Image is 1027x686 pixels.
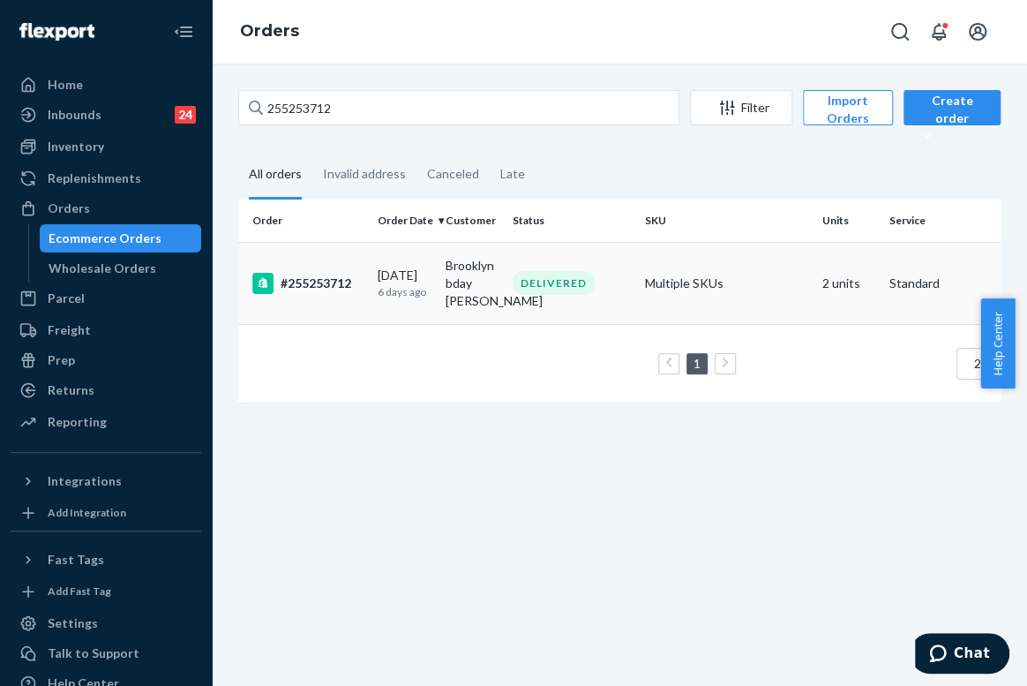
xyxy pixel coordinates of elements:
a: Returns [11,376,201,404]
div: Canceled [427,151,479,197]
td: 2 units [814,242,882,324]
button: Close Navigation [166,14,201,49]
div: Wholesale Orders [49,260,156,277]
div: Reporting [48,413,107,431]
th: Order [238,200,371,242]
button: Open account menu [960,14,995,49]
div: Late [500,151,525,197]
button: Create order [903,90,1001,125]
a: Inbounds24 [11,101,201,129]
input: Search orders [238,90,679,125]
a: Home [11,71,201,99]
a: Inventory [11,132,201,161]
a: Reporting [11,408,201,436]
a: Replenishments [11,164,201,192]
div: Inbounds [48,106,101,124]
th: Order Date [371,200,439,242]
div: DELIVERED [513,271,595,295]
p: 6 days ago [378,284,431,299]
button: Open notifications [921,14,956,49]
div: Invalid address [323,151,406,197]
a: Page 1 is your current page [690,356,704,371]
a: Parcel [11,284,201,313]
div: Returns [48,381,94,399]
div: Fast Tags [48,551,104,569]
div: #255253712 [252,273,364,294]
div: Freight [48,321,91,339]
a: Settings [11,609,201,637]
a: Orders [11,194,201,222]
th: Service [882,200,1015,242]
td: Brooklyn bday [PERSON_NAME] [439,242,506,324]
div: Filter [691,99,791,117]
a: Orders [240,21,299,41]
button: Import Orders [803,90,893,125]
a: Wholesale Orders [40,254,202,283]
th: Status [506,200,638,242]
div: Integrations [48,472,122,490]
div: Parcel [48,290,85,307]
div: Settings [48,614,98,632]
a: Add Integration [11,502,201,524]
div: Replenishments [48,170,141,187]
div: Talk to Support [48,645,139,662]
div: Add Fast Tag [48,584,111,599]
td: Multiple SKUs [638,242,814,324]
a: Ecommerce Orders [40,224,202,253]
div: Orders [48,200,90,217]
button: Fast Tags [11,546,201,574]
a: Prep [11,346,201,374]
th: SKU [638,200,814,242]
div: Prep [48,351,75,369]
div: Create order [917,92,987,145]
ol: breadcrumbs [226,6,313,57]
a: Add Fast Tag [11,581,201,602]
button: Open Search Box [882,14,918,49]
button: Filter [690,90,792,125]
img: Flexport logo [19,23,94,41]
div: All orders [249,151,302,200]
iframe: Opens a widget where you can chat to one of our agents [915,633,1009,677]
div: [DATE] [378,267,431,299]
a: Freight [11,316,201,344]
div: Inventory [48,138,104,155]
div: Home [48,76,83,94]
div: 24 [175,106,196,124]
th: Units [814,200,882,242]
div: Ecommerce Orders [49,230,161,247]
div: Customer [446,213,499,228]
button: Talk to Support [11,639,201,667]
button: Integrations [11,467,201,495]
div: Add Integration [48,505,126,520]
p: Standard [889,275,1008,292]
button: Help Center [980,298,1015,388]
